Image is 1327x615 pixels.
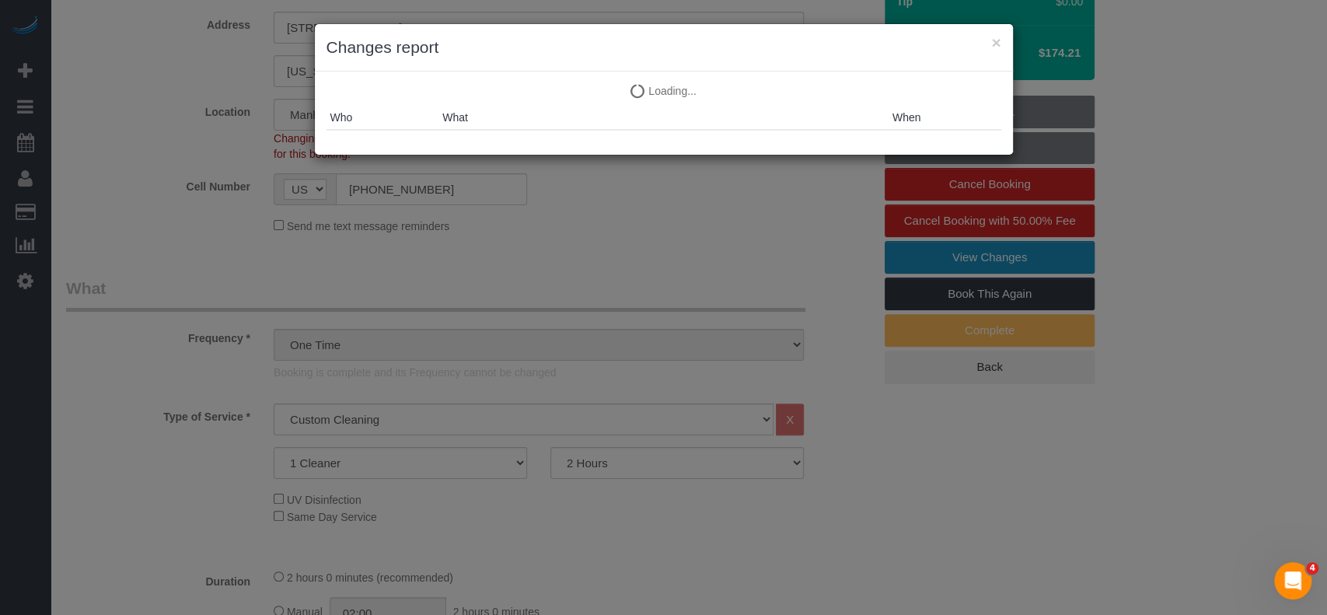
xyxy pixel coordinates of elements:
th: What [438,106,889,130]
h3: Changes report [327,36,1001,59]
sui-modal: Changes report [315,24,1013,155]
th: Who [327,106,439,130]
p: Loading... [327,83,1001,99]
span: 4 [1306,562,1318,575]
th: When [889,106,1001,130]
button: × [991,34,1000,51]
iframe: Intercom live chat [1274,562,1311,599]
